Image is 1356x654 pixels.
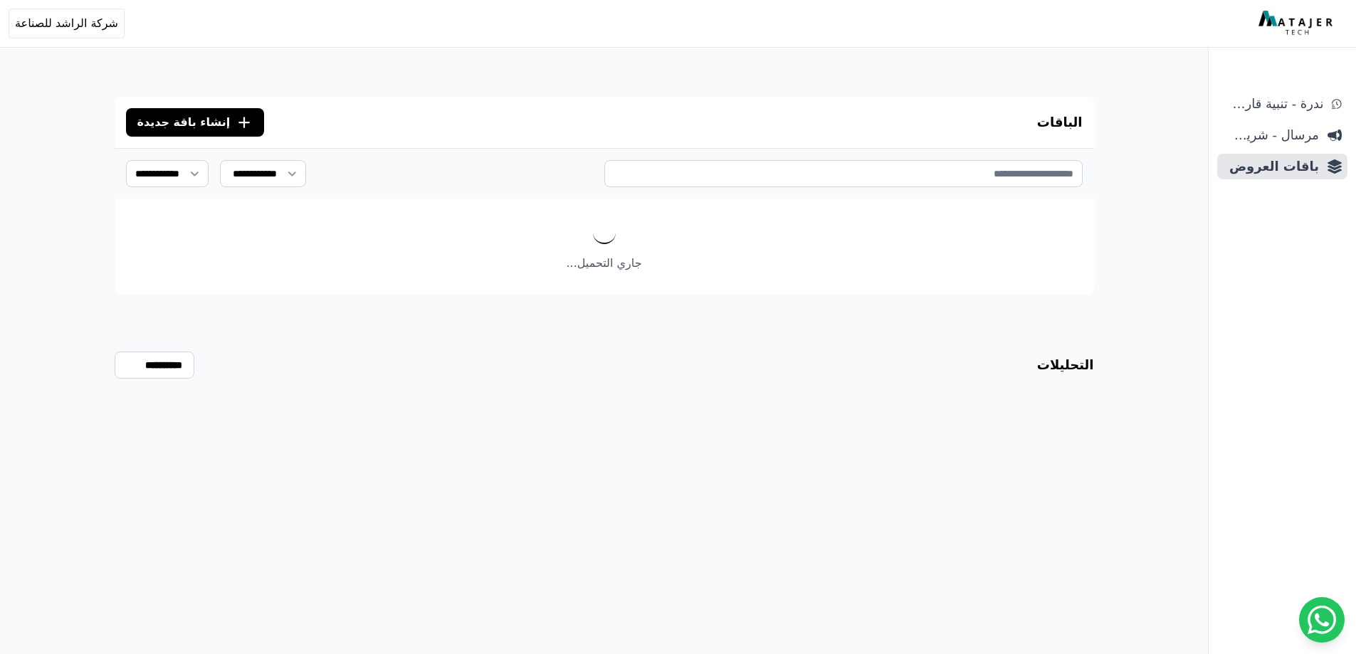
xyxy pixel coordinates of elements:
span: شركة الراشد للصناعة [15,15,118,32]
span: إنشاء باقة جديدة [137,114,231,131]
span: ندرة - تنبية قارب علي النفاذ [1223,94,1323,114]
span: مرسال - شريط دعاية [1223,125,1319,145]
img: MatajerTech Logo [1258,11,1336,36]
p: جاري التحميل... [115,255,1094,272]
h3: الباقات [1037,112,1083,132]
button: شركة الراشد للصناعة [9,9,125,38]
button: إنشاء باقة جديدة [126,108,265,137]
span: باقات العروض [1223,157,1319,176]
h3: التحليلات [1037,355,1094,375]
